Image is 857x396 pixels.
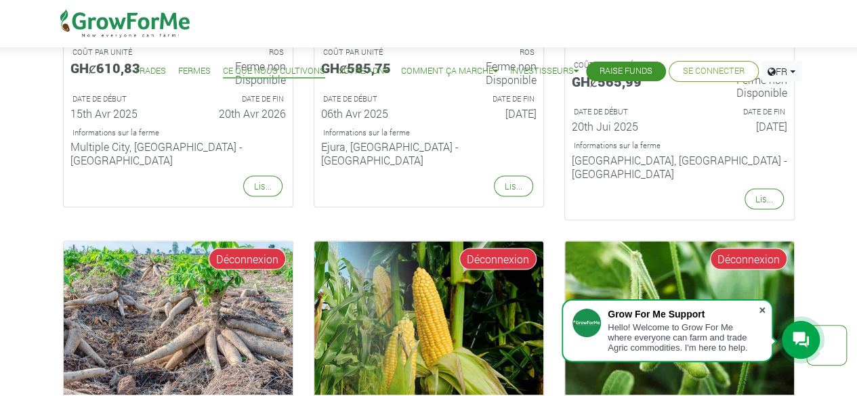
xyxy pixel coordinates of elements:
a: Investisseurs [510,64,579,79]
p: Estimated Farming End Date [692,106,785,118]
a: Lis... [243,175,283,196]
div: Grow For Me Support [608,309,758,320]
div: Hello! Welcome to Grow For Me where everyone can farm and trade Agric commodities. I'm here to help. [608,322,758,353]
img: growforme image [314,241,543,395]
h6: 15th Avr 2025 [70,107,168,120]
a: Trades [134,64,166,79]
img: growforme image [64,241,293,395]
a: Lis... [494,175,533,196]
a: Notre ADN [337,64,389,79]
span: Déconnexion [710,248,787,269]
a: Comment ça Marche [401,64,498,79]
span: Déconnexion [459,248,537,269]
p: Estimated Farming Start Date [574,106,667,118]
p: Estimated Farming Start Date [323,93,417,105]
h6: 06th Avr 2025 [321,107,419,120]
h6: [GEOGRAPHIC_DATA], [GEOGRAPHIC_DATA] - [GEOGRAPHIC_DATA] [572,154,787,179]
a: Se Connecter [683,64,745,79]
h6: Multiple City, [GEOGRAPHIC_DATA] - [GEOGRAPHIC_DATA] [70,140,286,166]
h6: [DATE] [690,120,787,133]
a: Lis... [745,188,784,209]
a: Ce que nous Cultivons [223,64,325,79]
p: Location of Farm [72,127,284,139]
a: FR [761,61,801,82]
p: Estimated Farming End Date [190,93,284,105]
a: Fermes [178,64,211,79]
h5: GHȼ610,83 [70,60,168,76]
span: Déconnexion [209,248,286,269]
a: Raise Funds [600,64,652,79]
p: Location of Farm [323,127,535,139]
img: growforme image [565,241,794,395]
h6: 20th Jui 2025 [572,120,669,133]
p: Estimated Farming Start Date [72,93,166,105]
p: Estimated Farming End Date [441,93,535,105]
h6: Ferme non Disponible [690,73,787,99]
p: A unit is a quarter of an Acre [72,47,166,58]
h6: 20th Avr 2026 [188,107,286,120]
h6: Ejura, [GEOGRAPHIC_DATA] - [GEOGRAPHIC_DATA] [321,140,537,166]
p: Location of Farm [574,140,785,152]
h6: [DATE] [439,107,537,120]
